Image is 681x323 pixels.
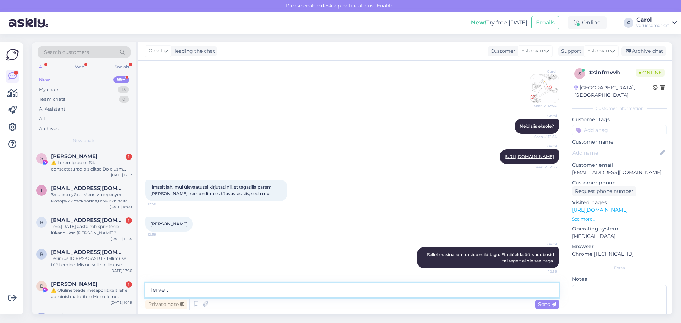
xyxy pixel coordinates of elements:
[572,216,667,222] p: See more ...
[488,48,515,55] div: Customer
[520,123,554,129] span: Neid siis eksole?
[51,191,132,204] div: Здравствуйте. Меня интересует моторчик стеклоподъемника левая сторона. Машина ford transit custom...
[530,165,557,170] span: Seen ✓ 12:55
[51,217,125,223] span: ralftammist@gmail.com
[505,154,554,159] a: [URL][DOMAIN_NAME]
[521,47,543,55] span: Estonian
[126,281,132,288] div: 1
[51,287,132,300] div: ⚠️ Oluline teade metapoliitikalt lehe administraatoritele Meie oleme metapoliitika tugimeeskond. ...
[149,47,162,55] span: Garol
[572,138,667,146] p: Customer name
[568,16,607,29] div: Online
[145,283,559,297] textarea: Terve tagasil
[126,217,132,224] div: 1
[110,204,132,210] div: [DATE] 16:00
[578,71,581,76] span: s
[636,23,669,28] div: varuosamarket
[572,169,667,176] p: [EMAIL_ADDRESS][DOMAIN_NAME]
[572,243,667,250] p: Browser
[111,236,132,241] div: [DATE] 11:24
[530,241,557,247] span: Garol
[38,62,46,72] div: All
[427,252,555,263] span: Sellel masinal on torsioonsild taga. Et niiöelda õõtshoobasid tal tegelt ei ole seal taga.
[51,281,98,287] span: Bakary Koné
[636,69,665,77] span: Online
[572,186,636,196] div: Request phone number
[51,160,132,172] div: ⚠️ Loremip dolor Sita consecteturadipis elitse Do eiusm Temp incididuntut laboreet. Dolorem aliqu...
[471,19,486,26] b: New!
[51,255,132,268] div: Tellimus ID RPSKGASLU - Tellimuse töötlemine. Mis on selle tellimuse eeldatav tarne, pidi olema 1...
[572,105,667,112] div: Customer information
[150,221,188,227] span: [PERSON_NAME]
[148,201,174,207] span: 12:58
[113,76,129,83] div: 99+
[375,2,395,9] span: Enable
[39,76,50,83] div: New
[636,17,669,23] div: Garol
[530,74,559,103] img: Attachment
[148,232,174,237] span: 12:59
[73,62,86,72] div: Web
[471,18,528,27] div: Try free [DATE]:
[572,125,667,135] input: Add a tag
[572,161,667,169] p: Customer email
[39,96,65,103] div: Team chats
[40,156,43,161] span: S
[145,300,187,309] div: Private note
[172,48,215,55] div: leading the chat
[51,313,78,319] span: #73izxz5b
[126,154,132,160] div: 1
[51,223,132,236] div: Tere.[DATE] aasta mb sprinterile lükandukse [PERSON_NAME]?parempoolset
[39,106,65,113] div: AI Assistant
[530,269,557,274] span: 12:59
[587,47,609,55] span: Estonian
[41,188,42,193] span: 1
[39,125,60,132] div: Archived
[572,225,667,233] p: Operating system
[558,48,581,55] div: Support
[110,268,132,273] div: [DATE] 17:56
[150,184,273,196] span: Ilmselt jah, mul ülevaatusel kirjutati nii, et tagasilla parem [PERSON_NAME], remondimees täpsust...
[530,113,557,118] span: Garol
[589,68,636,77] div: # slnfmvvh
[113,62,131,72] div: Socials
[636,17,677,28] a: Garolvaruosamarket
[530,134,557,139] span: Seen ✓ 12:54
[51,153,98,160] span: Sandra Bruno
[572,207,628,213] a: [URL][DOMAIN_NAME]
[531,16,559,29] button: Emails
[572,149,659,157] input: Add name
[572,265,667,271] div: Extra
[40,219,43,225] span: r
[572,116,667,123] p: Customer tags
[51,185,125,191] span: 1984andrei.v@gmail.com
[111,172,132,178] div: [DATE] 12:12
[119,96,129,103] div: 0
[572,250,667,258] p: Chrome [TECHNICAL_ID]
[40,251,43,257] span: r
[530,103,557,108] span: Seen ✓ 12:54
[538,301,556,307] span: Send
[39,115,45,122] div: All
[40,283,43,289] span: B
[572,275,667,283] p: Notes
[530,144,557,149] span: Garol
[6,48,19,61] img: Askly Logo
[44,49,89,56] span: Search customers
[118,86,129,93] div: 13
[39,86,59,93] div: My chats
[624,18,633,28] div: G
[572,199,667,206] p: Visited pages
[572,233,667,240] p: [MEDICAL_DATA]
[530,69,557,74] span: Garol
[574,84,653,99] div: [GEOGRAPHIC_DATA], [GEOGRAPHIC_DATA]
[572,179,667,186] p: Customer phone
[73,138,95,144] span: New chats
[621,46,666,56] div: Archive chat
[111,300,132,305] div: [DATE] 10:19
[51,249,125,255] span: raulvolt@gmail.com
